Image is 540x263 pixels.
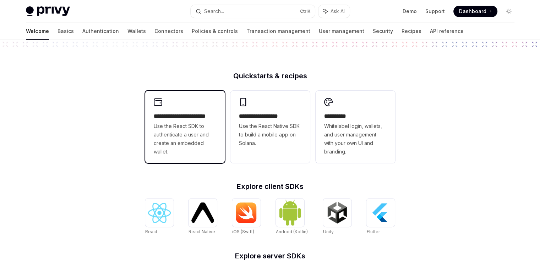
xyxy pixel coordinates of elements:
a: Authentication [82,23,119,40]
a: iOS (Swift)iOS (Swift) [232,198,261,235]
a: Transaction management [246,23,310,40]
h2: Quickstarts & recipes [145,72,395,79]
span: Android (Kotlin) [276,229,308,234]
span: React Native [189,229,215,234]
span: Flutter [366,229,380,234]
a: Welcome [26,23,49,40]
div: Search... [204,7,224,16]
h2: Explore client SDKs [145,183,395,190]
a: Security [373,23,393,40]
a: Demo [403,8,417,15]
a: UnityUnity [323,198,351,235]
a: User management [319,23,364,40]
a: Recipes [402,23,421,40]
a: Support [425,8,445,15]
img: Unity [326,201,349,224]
span: React [145,229,157,234]
a: API reference [430,23,464,40]
a: Android (Kotlin)Android (Kotlin) [276,198,308,235]
span: Dashboard [459,8,486,15]
a: Connectors [154,23,183,40]
a: **** *****Whitelabel login, wallets, and user management with your own UI and branding. [316,91,395,163]
img: iOS (Swift) [235,202,258,223]
img: React Native [191,202,214,223]
a: React NativeReact Native [189,198,217,235]
button: Ask AI [318,5,350,18]
a: ReactReact [145,198,174,235]
h2: Explore server SDKs [145,252,395,259]
span: Use the React SDK to authenticate a user and create an embedded wallet. [154,122,216,156]
a: Wallets [127,23,146,40]
span: Whitelabel login, wallets, and user management with your own UI and branding. [324,122,387,156]
a: FlutterFlutter [366,198,395,235]
a: Policies & controls [192,23,238,40]
button: Search...CtrlK [191,5,315,18]
a: Basics [58,23,74,40]
a: **** **** **** ***Use the React Native SDK to build a mobile app on Solana. [230,91,310,163]
img: React [148,203,171,223]
a: Dashboard [453,6,497,17]
img: Flutter [369,201,392,224]
img: Android (Kotlin) [279,199,301,226]
span: Ctrl K [300,9,311,14]
span: Use the React Native SDK to build a mobile app on Solana. [239,122,301,147]
button: Toggle dark mode [503,6,514,17]
img: light logo [26,6,70,16]
span: Unity [323,229,334,234]
span: iOS (Swift) [232,229,254,234]
span: Ask AI [331,8,345,15]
